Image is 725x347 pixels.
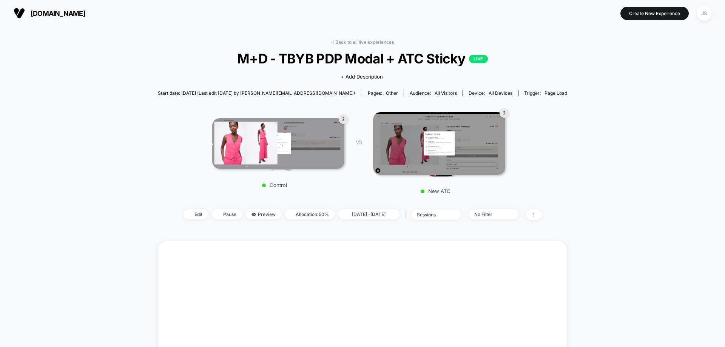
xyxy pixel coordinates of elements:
[14,8,25,19] img: Visually logo
[285,209,335,219] span: Allocation: 50%
[338,209,400,219] span: [DATE] - [DATE]
[368,90,398,96] div: Pages:
[620,7,689,20] button: Create New Experience
[435,90,457,96] span: All Visitors
[417,212,447,217] div: sessions
[208,182,341,188] p: Control
[463,90,518,96] span: Device:
[697,6,711,21] div: JS
[403,209,411,220] span: |
[341,73,383,81] span: + Add Description
[545,90,567,96] span: Page Load
[212,118,344,169] img: Control main
[183,209,208,219] span: Edit
[469,55,488,63] p: LIVE
[410,90,457,96] div: Audience:
[489,90,512,96] span: all devices
[694,6,714,21] button: JS
[373,112,505,175] img: New ATC main
[524,90,567,96] div: Trigger:
[178,51,546,66] span: M+D - TBYB PDP Modal + ATC Sticky
[246,209,281,219] span: Preview
[386,90,398,96] span: other
[331,39,394,45] a: < Back to all live experiences
[369,188,501,194] p: New ATC
[500,108,509,118] div: 2
[31,9,85,17] span: [DOMAIN_NAME]
[11,7,88,19] button: [DOMAIN_NAME]
[212,209,242,219] span: Pause
[158,90,355,96] span: Start date: [DATE] (Last edit [DATE] by [PERSON_NAME][EMAIL_ADDRESS][DOMAIN_NAME])
[356,139,362,145] span: VS
[474,211,504,217] div: No Filter
[339,114,348,124] div: 2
